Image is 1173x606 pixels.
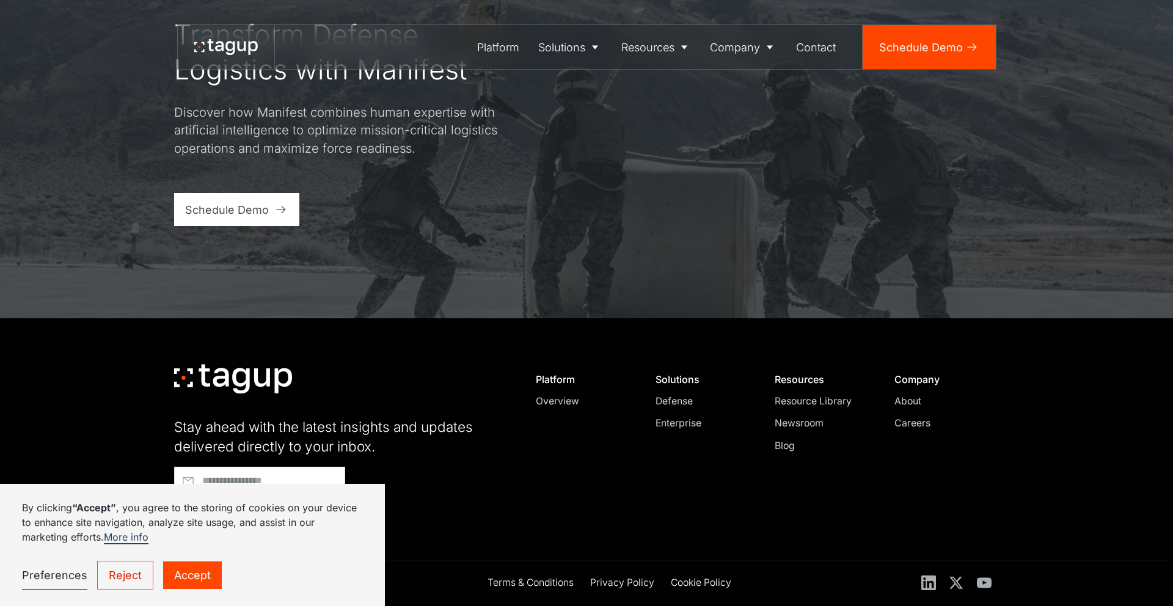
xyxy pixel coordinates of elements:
[775,373,868,385] div: Resources
[863,25,996,69] a: Schedule Demo
[894,416,988,431] a: Careers
[894,394,988,409] a: About
[710,39,760,56] div: Company
[174,193,299,226] a: Schedule Demo
[775,394,868,409] a: Resource Library
[488,575,574,592] a: Terms & Conditions
[796,39,836,56] div: Contact
[656,373,749,385] div: Solutions
[590,575,654,592] a: Privacy Policy
[488,575,574,590] div: Terms & Conditions
[671,575,731,590] div: Cookie Policy
[621,39,674,56] div: Resources
[590,575,654,590] div: Privacy Policy
[104,531,148,544] a: More info
[22,500,363,544] p: By clicking , you agree to the storing of cookies on your device to enhance site navigation, anal...
[775,416,868,431] a: Newsroom
[467,25,529,69] a: Platform
[786,25,846,69] a: Contact
[185,202,269,218] div: Schedule Demo
[538,39,585,56] div: Solutions
[174,417,504,456] div: Stay ahead with the latest insights and updates delivered directly to your inbox.
[775,439,868,453] a: Blog
[894,373,988,385] div: Company
[529,25,612,69] a: Solutions
[163,561,222,589] a: Accept
[97,561,153,590] a: Reject
[72,502,116,514] strong: “Accept”
[656,394,749,409] a: Defense
[536,373,629,385] div: Platform
[536,394,629,409] a: Overview
[671,575,731,592] a: Cookie Policy
[174,103,504,157] div: Discover how Manifest combines human expertise with artificial intelligence to optimize mission-c...
[656,416,749,431] a: Enterprise
[22,561,87,590] a: Preferences
[477,39,519,56] div: Platform
[612,25,701,69] a: Resources
[879,39,963,56] div: Schedule Demo
[701,25,787,69] a: Company
[174,467,504,533] form: Footer - Early Access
